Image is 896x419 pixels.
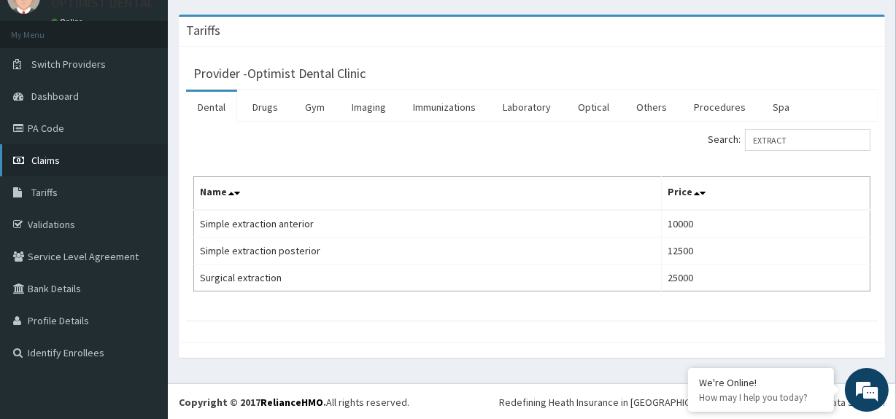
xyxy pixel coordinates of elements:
[193,67,366,80] h3: Provider - Optimist Dental Clinic
[7,271,278,322] textarea: Type your message and hit 'Enter'
[27,73,59,109] img: d_794563401_company_1708531726252_794563401
[745,129,870,151] input: Search:
[51,17,86,27] a: Online
[194,265,662,291] td: Surgical extraction
[186,24,220,37] h3: Tariffs
[662,210,870,238] td: 10000
[491,92,563,122] a: Laboratory
[340,92,398,122] a: Imaging
[239,7,274,42] div: Minimize live chat window
[682,92,757,122] a: Procedures
[662,238,870,265] td: 12500
[31,90,79,103] span: Dashboard
[293,92,336,122] a: Gym
[566,92,621,122] a: Optical
[76,82,245,101] div: Chat with us now
[194,210,662,238] td: Simple extraction anterior
[699,391,823,404] p: How may I help you today?
[401,92,487,122] a: Immunizations
[761,92,801,122] a: Spa
[708,129,870,151] label: Search:
[662,265,870,291] td: 25000
[194,177,662,211] th: Name
[186,92,237,122] a: Dental
[194,238,662,265] td: Simple extraction posterior
[625,92,679,122] a: Others
[241,92,290,122] a: Drugs
[31,154,60,167] span: Claims
[699,376,823,389] div: We're Online!
[85,120,201,267] span: We're online!
[662,177,870,211] th: Price
[260,396,323,409] a: RelianceHMO
[499,395,885,410] div: Redefining Heath Insurance in [GEOGRAPHIC_DATA] using Telemedicine and Data Science!
[31,58,106,71] span: Switch Providers
[31,186,58,199] span: Tariffs
[179,396,326,409] strong: Copyright © 2017 .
